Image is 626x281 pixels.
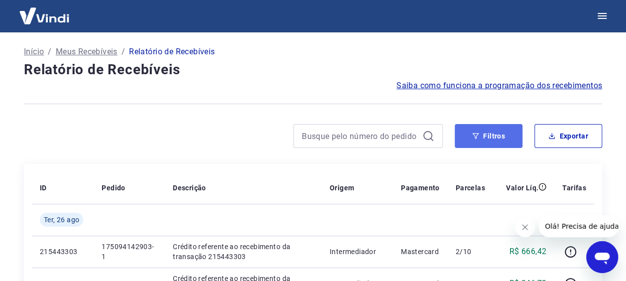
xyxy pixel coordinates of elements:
[534,124,602,148] button: Exportar
[302,129,418,143] input: Busque pelo número do pedido
[456,247,485,257] p: 2/10
[56,46,118,58] a: Meus Recebíveis
[586,241,618,273] iframe: Botão para abrir a janela de mensagens
[509,246,547,258] p: R$ 666,42
[401,247,440,257] p: Mastercard
[396,80,602,92] a: Saiba como funciona a programação dos recebimentos
[173,242,314,262] p: Crédito referente ao recebimento da transação 215443303
[102,242,157,262] p: 175094142903-1
[24,46,44,58] a: Início
[129,46,215,58] p: Relatório de Recebíveis
[515,217,535,237] iframe: Fechar mensagem
[102,183,125,193] p: Pedido
[455,124,522,148] button: Filtros
[12,0,77,31] img: Vindi
[6,7,84,15] span: Olá! Precisa de ajuda?
[539,215,618,237] iframe: Mensagem da empresa
[40,247,86,257] p: 215443303
[48,46,51,58] p: /
[401,183,440,193] p: Pagamento
[330,183,354,193] p: Origem
[506,183,538,193] p: Valor Líq.
[456,183,485,193] p: Parcelas
[330,247,385,257] p: Intermediador
[562,183,586,193] p: Tarifas
[24,60,602,80] h4: Relatório de Recebíveis
[122,46,125,58] p: /
[44,215,79,225] span: Ter, 26 ago
[173,183,206,193] p: Descrição
[40,183,47,193] p: ID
